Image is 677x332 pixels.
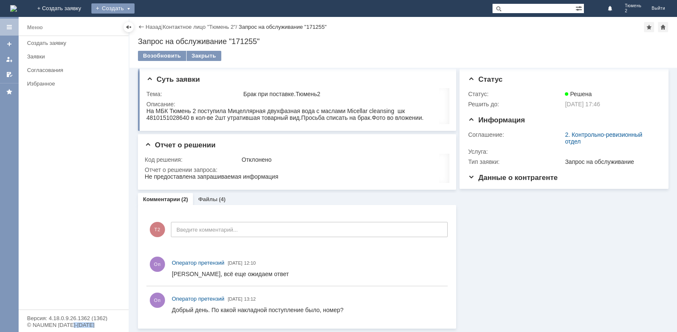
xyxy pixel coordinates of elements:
[172,295,224,303] a: Оператор претензий
[10,5,17,12] a: Перейти на домашнюю страницу
[219,196,226,202] div: (4)
[143,196,180,202] a: Комментарии
[468,158,563,165] div: Тип заявки:
[565,101,600,108] span: [DATE] 17:46
[91,3,135,14] div: Создать
[658,22,668,32] div: Сделать домашней страницей
[625,8,641,14] span: 2
[24,50,127,63] a: Заявки
[243,91,445,97] div: Брак при поставке.Тюмень2
[182,196,188,202] div: (2)
[146,75,200,83] span: Суть заявки
[27,67,124,73] div: Согласования
[3,37,16,51] a: Создать заявку
[10,5,17,12] img: logo
[150,222,165,237] span: Т2
[27,53,124,60] div: Заявки
[163,24,236,30] a: Контактное лицо "Тюмень 2"
[172,260,224,266] span: Оператор претензий
[625,3,641,8] span: Тюмень
[468,101,563,108] div: Решить до:
[228,260,242,266] span: [DATE]
[468,131,563,138] div: Соглашение:
[172,259,224,267] a: Оператор претензий
[468,75,502,83] span: Статус
[644,22,654,32] div: Добавить в избранное
[565,131,642,145] a: 2. Контрольно-ревизионный отдел
[146,91,242,97] div: Тема:
[27,322,120,328] div: © NAUMEN [DATE]-[DATE]
[27,80,114,87] div: Избранное
[161,23,162,30] div: |
[27,40,124,46] div: Создать заявку
[163,24,239,30] div: /
[244,260,256,266] span: 12:10
[124,22,134,32] div: Скрыть меню
[244,296,256,302] span: 13:12
[3,53,16,66] a: Мои заявки
[575,4,584,12] span: Расширенный поиск
[145,156,240,163] div: Код решения:
[24,64,127,77] a: Согласования
[468,148,563,155] div: Услуга:
[198,196,217,202] a: Файлы
[138,37,669,46] div: Запрос на обслуживание "171255"
[3,68,16,81] a: Мои согласования
[242,156,445,163] div: Отклонено
[565,158,656,165] div: Запрос на обслуживание
[239,24,327,30] div: Запрос на обслуживание "171255"
[146,24,161,30] a: Назад
[468,174,558,182] span: Данные о контрагенте
[146,101,446,108] div: Описание:
[27,22,43,33] div: Меню
[145,166,446,173] div: Отчет о решении запроса:
[145,141,215,149] span: Отчет о решении
[24,36,127,50] a: Создать заявку
[468,91,563,97] div: Статус:
[172,296,224,302] span: Оператор претензий
[565,91,592,97] span: Решена
[27,315,120,321] div: Версия: 4.18.0.9.26.1362 (1362)
[468,116,525,124] span: Информация
[228,296,242,302] span: [DATE]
